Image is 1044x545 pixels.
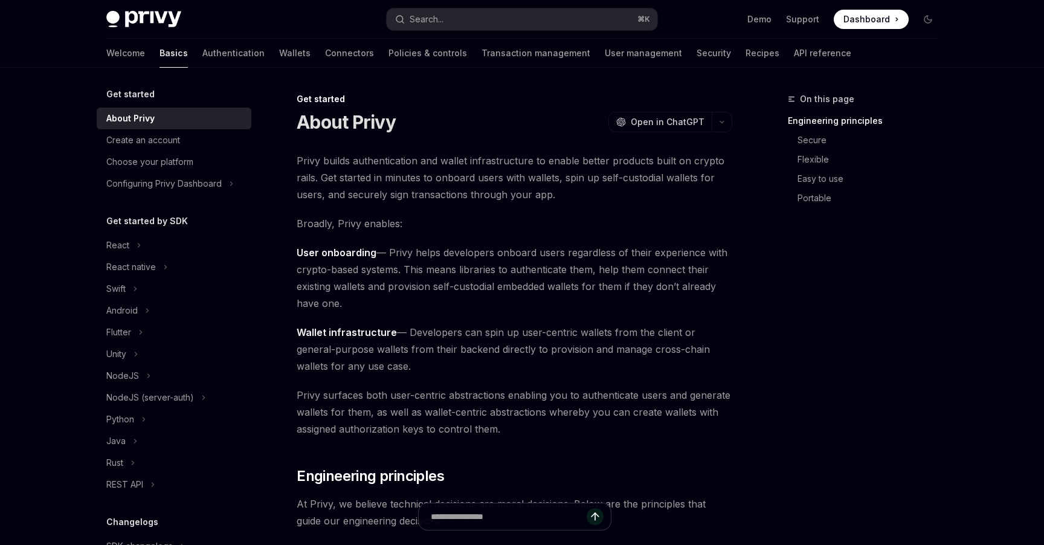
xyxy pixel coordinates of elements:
div: NodeJS [106,369,139,383]
div: NodeJS (server-auth) [106,390,194,405]
div: React [106,238,129,253]
span: At Privy, we believe technical decisions are moral decisions. Below are the principles that guide... [297,495,732,529]
div: Flutter [106,325,131,340]
button: Toggle Flutter section [97,321,251,343]
div: Swift [106,282,126,296]
a: Secure [788,131,947,150]
a: API reference [794,39,851,68]
strong: Wallet infrastructure [297,326,397,338]
div: React native [106,260,156,274]
button: Toggle REST API section [97,474,251,495]
button: Toggle NodeJS section [97,365,251,387]
a: Transaction management [482,39,590,68]
a: Security [697,39,731,68]
button: Toggle dark mode [918,10,938,29]
button: Toggle Java section [97,430,251,452]
span: Privy surfaces both user-centric abstractions enabling you to authenticate users and generate wal... [297,387,732,437]
a: Create an account [97,129,251,151]
div: Unity [106,347,126,361]
button: Toggle Configuring Privy Dashboard section [97,173,251,195]
a: Portable [788,189,947,208]
a: User management [605,39,682,68]
div: Get started [297,93,732,105]
input: Ask a question... [431,503,587,530]
button: Toggle React native section [97,256,251,278]
button: Toggle Swift section [97,278,251,300]
a: Basics [159,39,188,68]
div: About Privy [106,111,155,126]
span: ⌘ K [637,15,650,24]
button: Toggle React section [97,234,251,256]
span: — Developers can spin up user-centric wallets from the client or general-purpose wallets from the... [297,324,732,375]
a: Authentication [202,39,265,68]
div: Choose your platform [106,155,193,169]
div: REST API [106,477,143,492]
button: Open in ChatGPT [608,112,712,132]
a: Engineering principles [788,111,947,131]
span: Dashboard [843,13,890,25]
a: Easy to use [788,169,947,189]
button: Toggle Rust section [97,452,251,474]
button: Toggle Android section [97,300,251,321]
a: Wallets [279,39,311,68]
a: Support [786,13,819,25]
button: Open search [387,8,657,30]
div: Search... [410,12,443,27]
a: About Privy [97,108,251,129]
h5: Get started by SDK [106,214,188,228]
div: Java [106,434,126,448]
strong: User onboarding [297,247,376,259]
a: Choose your platform [97,151,251,173]
button: Toggle Python section [97,408,251,430]
h5: Get started [106,87,155,102]
span: — Privy helps developers onboard users regardless of their experience with crypto-based systems. ... [297,244,732,312]
div: Android [106,303,138,318]
span: Open in ChatGPT [631,116,704,128]
a: Connectors [325,39,374,68]
a: Welcome [106,39,145,68]
a: Flexible [788,150,947,169]
a: Demo [747,13,772,25]
button: Toggle Unity section [97,343,251,365]
a: Dashboard [834,10,909,29]
button: Toggle NodeJS (server-auth) section [97,387,251,408]
span: Privy builds authentication and wallet infrastructure to enable better products built on crypto r... [297,152,732,203]
div: Create an account [106,133,180,147]
a: Policies & controls [388,39,467,68]
h1: About Privy [297,111,396,133]
div: Configuring Privy Dashboard [106,176,222,191]
span: On this page [800,92,854,106]
img: dark logo [106,11,181,28]
div: Rust [106,456,123,470]
a: Recipes [746,39,779,68]
h5: Changelogs [106,515,158,529]
span: Engineering principles [297,466,444,486]
span: Broadly, Privy enables: [297,215,732,232]
div: Python [106,412,134,427]
button: Send message [587,508,604,525]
